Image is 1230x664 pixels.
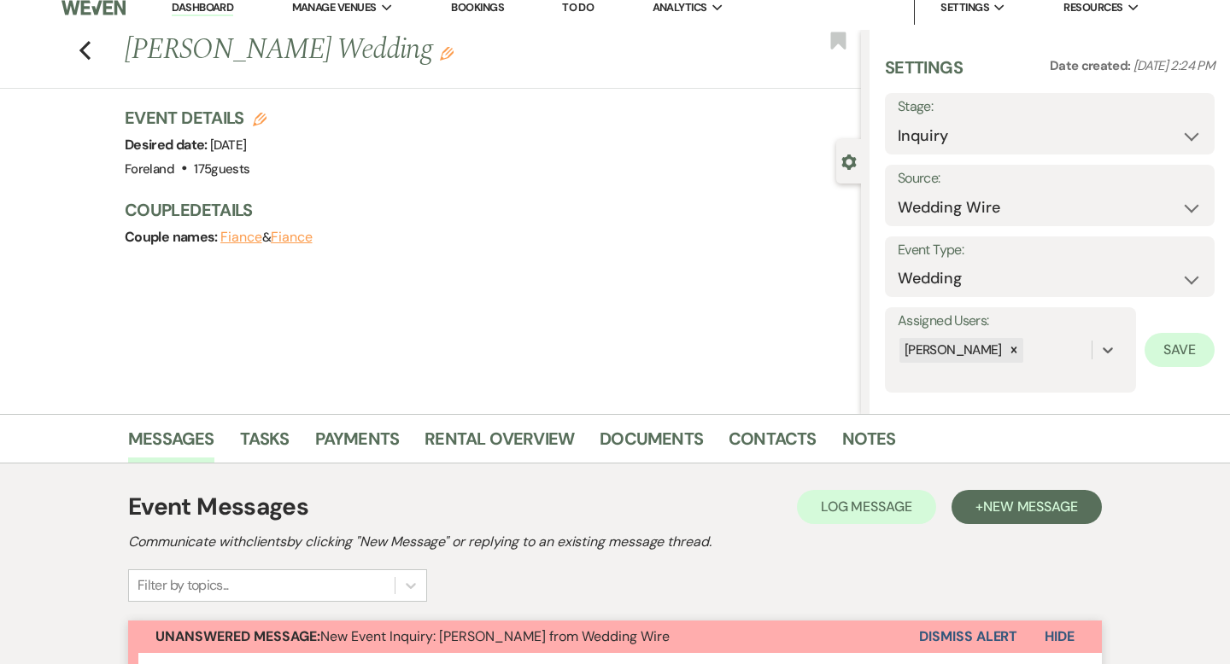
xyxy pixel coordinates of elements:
h2: Communicate with clients by clicking "New Message" or replying to an existing message thread. [128,532,1102,552]
button: Save [1145,333,1215,367]
a: Contacts [729,425,817,463]
span: New Message [983,498,1078,515]
div: [PERSON_NAME] [899,338,1004,363]
label: Stage: [898,95,1202,119]
button: Edit [440,45,454,61]
h1: [PERSON_NAME] Wedding [125,30,707,71]
strong: Unanswered Message: [155,627,320,645]
a: Tasks [240,425,290,463]
span: Couple names: [125,228,220,246]
label: Assigned Users: [898,309,1123,334]
span: & [220,229,312,246]
span: [DATE] 2:24 PM [1133,57,1215,74]
h3: Settings [885,55,963,93]
button: Close lead details [841,153,857,169]
h3: Event Details [125,106,266,130]
label: Source: [898,166,1202,191]
button: Fiance [220,230,262,244]
a: Messages [128,425,214,463]
div: Filter by topics... [138,575,229,596]
button: Log Message [797,490,936,524]
button: Fiance [271,230,313,244]
span: [DATE] [210,137,246,154]
span: Foreland [125,160,174,178]
button: Dismiss Alert [919,620,1017,653]
a: Payments [315,425,400,463]
h1: Event Messages [128,489,308,525]
a: Documents [600,425,703,463]
span: 175 guests [194,160,249,178]
span: New Event Inquiry: [PERSON_NAME] from Wedding Wire [155,627,670,645]
label: Event Type: [898,238,1202,263]
button: +New Message [952,490,1102,524]
a: Rental Overview [425,425,574,463]
a: Notes [842,425,896,463]
span: Hide [1045,627,1075,645]
button: Hide [1017,620,1102,653]
h3: Couple Details [125,198,844,222]
span: Log Message [821,498,912,515]
span: Date created: [1050,57,1133,74]
span: Desired date: [125,136,210,154]
button: Unanswered Message:New Event Inquiry: [PERSON_NAME] from Wedding Wire [128,620,919,653]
